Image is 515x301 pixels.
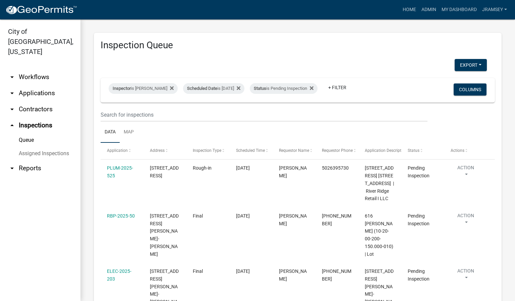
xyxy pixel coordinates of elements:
a: RBP-2025-50 [107,213,135,219]
datatable-header-cell: Address [144,143,186,159]
a: My Dashboard [439,3,479,16]
a: jramsey [479,3,510,16]
span: Inspection Type [193,148,221,153]
span: 5026395730 [322,165,349,171]
div: is Pending Inspection [250,83,318,94]
span: Rough-in [193,165,212,171]
button: Action [451,164,481,181]
span: Pending Inspection [408,268,430,282]
a: Data [101,122,120,143]
i: arrow_drop_down [8,164,16,172]
span: Application [107,148,128,153]
span: 250-818-5409 [322,268,351,282]
span: Final [193,268,203,274]
h3: Inspection Queue [101,40,495,51]
span: 618 FULTON STREET-JEFF [150,213,179,257]
div: [DATE] [236,212,266,220]
span: Scheduled Time [236,148,265,153]
a: PLUM-2025-525 [107,165,133,178]
span: Requestor Name [279,148,309,153]
span: Address [150,148,165,153]
div: is [PERSON_NAME] [109,83,178,94]
a: Home [400,3,419,16]
datatable-header-cell: Status [401,143,444,159]
a: + Filter [323,81,352,94]
datatable-header-cell: Application [101,143,144,159]
span: TIM [279,268,307,282]
span: 430 PATROL RD 430 Patrol Road | River Ridge Retail I LLC [365,165,394,201]
span: Scheduled Date [187,86,217,91]
span: Pending Inspection [408,213,430,226]
span: Jeremy Ramsey [279,165,307,178]
span: Pending Inspection [408,165,430,178]
div: is [DATE] [183,83,244,94]
span: Requestor Phone [322,148,353,153]
datatable-header-cell: Inspection Type [186,143,229,159]
span: Actions [451,148,464,153]
i: arrow_drop_up [8,121,16,129]
span: 616 Fulton (10-20-00-200-150.000-010) | Lot [365,213,393,257]
span: Status [408,148,419,153]
div: [DATE] [236,267,266,275]
a: ELEC-2025-203 [107,268,131,282]
span: Final [193,213,203,219]
datatable-header-cell: Actions [444,143,487,159]
a: Admin [419,3,439,16]
datatable-header-cell: Scheduled Time [229,143,272,159]
a: Map [120,122,138,143]
div: [DATE] [236,164,266,172]
span: 250-818-5409 [322,213,351,226]
button: Action [451,212,481,229]
button: Export [455,59,487,71]
datatable-header-cell: Requestor Phone [316,143,358,159]
span: Inspector [113,86,131,91]
input: Search for inspections [101,108,427,122]
i: arrow_drop_down [8,89,16,97]
i: arrow_drop_down [8,73,16,81]
span: Status [254,86,266,91]
button: Action [451,267,481,284]
datatable-header-cell: Requestor Name [272,143,315,159]
span: TIM [279,213,307,226]
span: Application Description [365,148,407,153]
datatable-header-cell: Application Description [358,143,401,159]
button: Columns [454,83,487,96]
i: arrow_drop_down [8,105,16,113]
span: 430 PATROL RD [150,165,179,178]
